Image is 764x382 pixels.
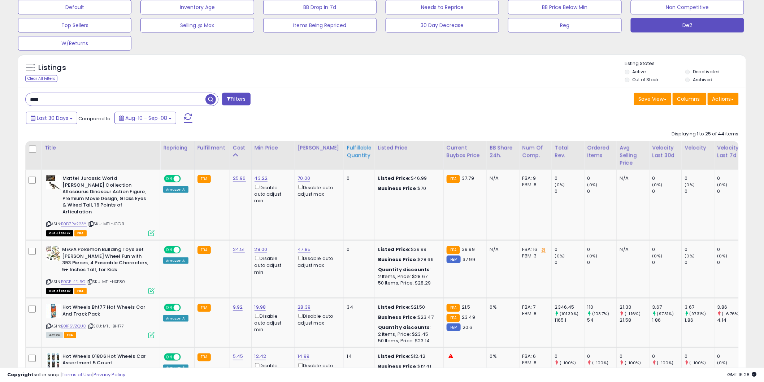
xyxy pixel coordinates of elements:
[652,175,682,182] div: 0
[378,353,438,360] div: $12.42
[685,144,711,152] div: Velocity
[62,371,92,378] a: Terms of Use
[555,246,584,253] div: 0
[620,175,644,182] div: N/A
[163,315,188,322] div: Amazon AI
[18,36,131,51] button: W/Returns
[463,324,473,331] span: 20.6
[690,311,706,317] small: (97.31%)
[490,175,514,182] div: N/A
[625,311,641,317] small: (-1.16%)
[673,93,707,105] button: Columns
[560,360,576,366] small: (-100%)
[462,314,475,321] span: 23.49
[587,317,617,324] div: 54
[522,246,546,253] div: FBA: 16
[163,257,188,264] div: Amazon AI
[587,253,598,259] small: (0%)
[463,256,475,263] span: 37.99
[717,175,747,182] div: 0
[378,185,418,192] b: Business Price:
[180,354,191,360] span: OFF
[87,323,124,329] span: | SKU: MTL-BHT77
[722,311,740,317] small: (-6.76%)
[634,93,672,105] button: Save View
[672,131,739,138] div: Displaying 1 to 25 of 44 items
[46,246,155,293] div: ASIN:
[625,360,641,366] small: (-100%)
[685,175,714,182] div: 0
[685,259,714,266] div: 0
[587,175,617,182] div: 0
[378,144,440,152] div: Listed Price
[717,188,747,195] div: 0
[197,175,211,183] small: FBA
[717,360,728,366] small: (0%)
[490,144,516,159] div: BB Share 24h.
[46,288,73,294] span: All listings that are currently out of stock and unavailable for purchase on Amazon
[46,175,61,190] img: 41UOk7U+DhL._SL40_.jpg
[165,354,174,360] span: ON
[7,372,125,378] div: seller snap | |
[125,114,167,122] span: Aug-10 - Sep-08
[555,144,581,159] div: Total Rev.
[717,246,747,253] div: 0
[255,255,289,275] div: Disable auto adjust min
[631,18,744,32] button: De2
[180,176,191,182] span: OFF
[522,175,546,182] div: FBA: 9
[255,183,289,204] div: Disable auto adjust min
[298,255,338,269] div: Disable auto adjust max
[378,246,438,253] div: $39.99
[447,256,461,263] small: FBM
[522,253,546,259] div: FBM: 3
[263,18,377,32] button: Items Being Repriced
[447,304,460,312] small: FBA
[233,246,245,253] a: 24.51
[378,324,430,331] b: Quantity discounts
[378,280,438,286] div: 50 Items, Price: $28.29
[620,353,649,360] div: 0
[197,353,211,361] small: FBA
[88,221,125,227] span: | SKU: MTL-JCG13
[46,332,63,338] span: All listings currently available for purchase on Amazon
[140,18,254,32] button: Selling @ Max
[165,305,174,311] span: ON
[652,253,663,259] small: (0%)
[652,182,663,188] small: (0%)
[633,77,659,83] label: Out of Stock
[61,323,86,329] a: B01FSVZQUO
[233,353,243,360] a: 5.45
[685,304,714,311] div: 3.67
[222,93,250,105] button: Filters
[555,175,584,182] div: 0
[74,288,87,294] span: FBA
[46,175,155,235] div: ASIN:
[233,175,246,182] a: 25.96
[717,259,747,266] div: 0
[298,246,311,253] a: 47.85
[180,247,191,253] span: OFF
[587,304,617,311] div: 110
[717,182,728,188] small: (0%)
[62,304,150,319] b: Hot Wheels Bht77 Hot Wheels Car And Track Pack
[298,312,338,326] div: Disable auto adjust max
[378,256,418,263] b: Business Price:
[447,246,460,254] small: FBA
[378,314,438,321] div: $23.47
[592,360,609,366] small: (-100%)
[62,353,150,369] b: Hot Wheels 01806 Hot Wheels Car Assortment 5 Count
[708,93,739,105] button: Actions
[378,273,438,280] div: 2 Items, Price: $28.67
[652,304,682,311] div: 3.67
[26,112,77,124] button: Last 30 Days
[522,353,546,360] div: FBA: 6
[677,95,700,103] span: Columns
[717,353,747,360] div: 0
[592,311,609,317] small: (103.7%)
[386,18,499,32] button: 30 Day Decrease
[62,175,150,217] b: Mattel Jurassic World [PERSON_NAME] Collection Allosaurus Dinosaur Action Figure, Premium Movie D...
[114,112,176,124] button: Aug-10 - Sep-08
[447,144,484,159] div: Current Buybox Price
[347,246,369,253] div: 0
